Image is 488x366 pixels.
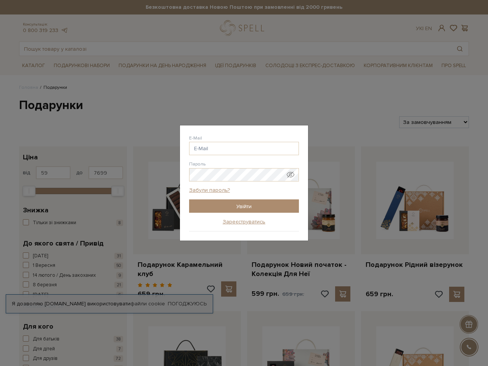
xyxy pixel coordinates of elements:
span: Показати пароль у вигляді звичайного тексту. Попередження: це відобразить ваш пароль на екрані. [287,171,294,178]
a: Забули пароль? [189,187,230,194]
a: Зареєструватись [223,218,265,225]
input: E-Mail [189,142,299,155]
label: Пароль [189,161,205,168]
label: E-Mail [189,135,202,142]
input: Увійти [189,199,299,213]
